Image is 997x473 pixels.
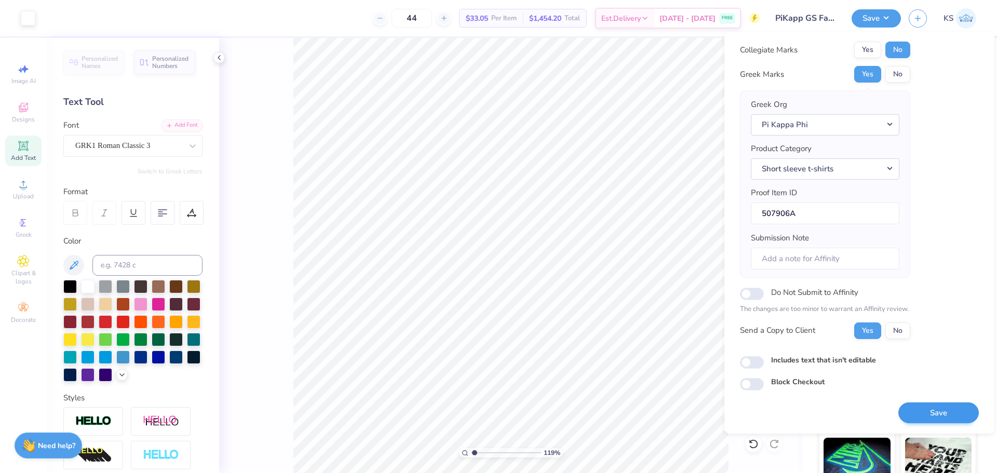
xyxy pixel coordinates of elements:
[491,13,517,24] span: Per Item
[601,13,641,24] span: Est. Delivery
[854,42,881,58] button: Yes
[143,415,179,428] img: Shadow
[466,13,488,24] span: $33.05
[740,44,798,56] div: Collegiate Marks
[92,255,203,276] input: e.g. 7428 c
[5,269,42,286] span: Clipart & logos
[161,119,203,131] div: Add Font
[751,143,812,155] label: Product Category
[885,42,910,58] button: No
[944,12,953,24] span: KS
[751,248,899,270] input: Add a note for Affinity
[852,9,901,28] button: Save
[75,415,112,427] img: Stroke
[11,154,36,162] span: Add Text
[885,322,910,339] button: No
[751,114,899,136] button: Pi Kappa Phi
[11,77,36,85] span: Image AI
[854,322,881,339] button: Yes
[767,8,844,29] input: Untitled Design
[659,13,716,24] span: [DATE] - [DATE]
[138,167,203,175] button: Switch to Greek Letters
[740,304,910,315] p: The changes are too minor to warrant an Affinity review.
[63,119,79,131] label: Font
[751,187,797,199] label: Proof Item ID
[16,231,32,239] span: Greek
[771,355,876,366] label: Includes text that isn't editable
[152,55,189,70] span: Personalized Numbers
[82,55,118,70] span: Personalized Names
[11,316,36,324] span: Decorate
[75,447,112,464] img: 3d Illusion
[898,402,979,424] button: Save
[63,392,203,404] div: Styles
[38,441,75,451] strong: Need help?
[564,13,580,24] span: Total
[751,232,809,244] label: Submission Note
[751,99,787,111] label: Greek Org
[885,66,910,83] button: No
[740,325,815,336] div: Send a Copy to Client
[12,115,35,124] span: Designs
[956,8,976,29] img: Kath Sales
[722,15,733,22] span: FREE
[944,8,976,29] a: KS
[143,449,179,461] img: Negative Space
[392,9,432,28] input: – –
[529,13,561,24] span: $1,454.20
[13,192,34,200] span: Upload
[63,235,203,247] div: Color
[544,448,560,457] span: 119 %
[771,376,825,387] label: Block Checkout
[63,186,204,198] div: Format
[854,66,881,83] button: Yes
[63,95,203,109] div: Text Tool
[751,158,899,180] button: Short sleeve t-shirts
[740,69,784,80] div: Greek Marks
[771,286,858,299] label: Do Not Submit to Affinity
